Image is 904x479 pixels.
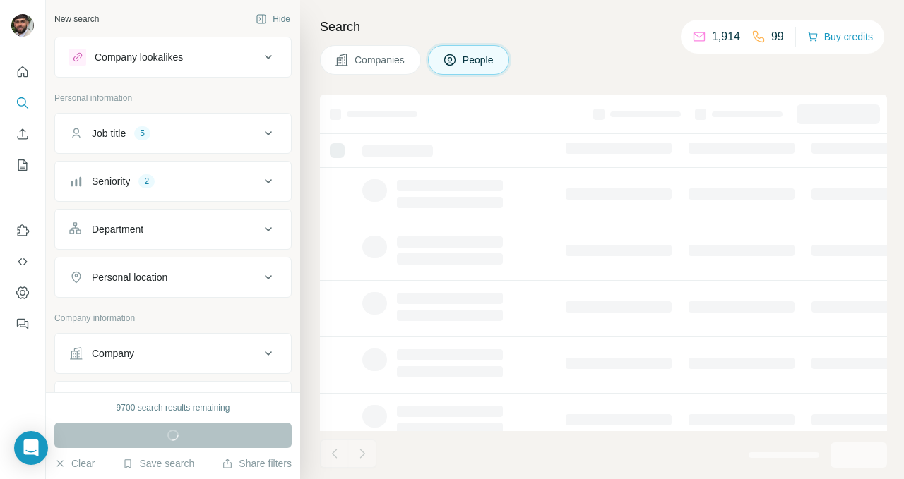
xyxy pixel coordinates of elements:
[355,53,406,67] span: Companies
[122,456,194,471] button: Save search
[95,50,183,64] div: Company lookalikes
[55,40,291,74] button: Company lookalikes
[92,174,130,188] div: Seniority
[11,14,34,37] img: Avatar
[55,116,291,150] button: Job title5
[55,260,291,294] button: Personal location
[54,92,292,104] p: Personal information
[134,127,150,140] div: 5
[92,126,126,140] div: Job title
[55,212,291,246] button: Department
[771,28,784,45] p: 99
[463,53,495,67] span: People
[54,13,99,25] div: New search
[11,121,34,147] button: Enrich CSV
[11,152,34,178] button: My lists
[246,8,300,30] button: Hide
[54,312,292,325] p: Company information
[11,249,34,274] button: Use Surfe API
[807,27,873,47] button: Buy credits
[14,431,48,465] div: Open Intercom Messenger
[54,456,95,471] button: Clear
[11,59,34,85] button: Quick start
[92,270,167,284] div: Personal location
[320,17,887,37] h4: Search
[712,28,740,45] p: 1,914
[55,384,291,418] button: Industry3
[11,311,34,336] button: Feedback
[92,222,143,236] div: Department
[222,456,292,471] button: Share filters
[11,90,34,116] button: Search
[55,336,291,370] button: Company
[11,280,34,305] button: Dashboard
[92,346,134,360] div: Company
[11,218,34,243] button: Use Surfe on LinkedIn
[55,164,291,198] button: Seniority2
[117,401,230,414] div: 9700 search results remaining
[138,175,155,188] div: 2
